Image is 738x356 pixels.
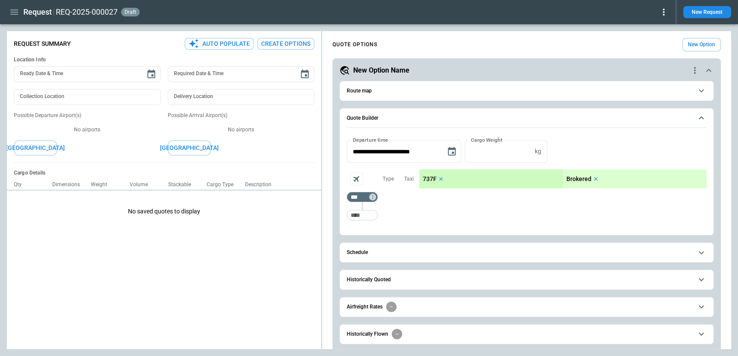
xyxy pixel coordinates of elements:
button: Quote Builder [347,108,706,128]
h5: New Option Name [353,66,409,75]
p: No airports [168,126,315,133]
div: scrollable content [419,169,706,188]
label: Departure time [353,136,388,143]
p: kg [535,148,541,155]
p: Stackable [168,181,198,188]
h6: Quote Builder [347,115,378,121]
button: New Option Namequote-option-actions [339,65,713,76]
h6: Historically Flown [347,331,388,337]
h6: Route map [347,88,372,94]
button: Airfreight Rates [347,297,706,317]
div: Quote Builder [347,140,706,225]
button: Choose date [143,66,160,83]
button: New Option [682,38,721,51]
button: Choose date, selected date is Oct 15, 2025 [443,143,460,160]
h6: Historically Quoted [347,277,391,283]
button: Historically Flown [347,324,706,344]
button: Auto Populate [185,38,254,50]
p: Taxi [404,175,414,183]
p: Request Summary [14,40,71,48]
button: Historically Quoted [347,270,706,289]
h4: QUOTE OPTIONS [332,43,377,47]
button: Schedule [347,243,706,262]
label: Cargo Weight [471,136,502,143]
p: No saved quotes to display [7,194,321,229]
p: Dimensions [52,181,87,188]
button: [GEOGRAPHIC_DATA] [14,140,57,156]
h2: REQ-2025-000027 [56,7,118,17]
button: [GEOGRAPHIC_DATA] [168,140,211,156]
h6: Schedule [347,250,368,255]
h6: Cargo Details [14,170,314,176]
p: Possible Departure Airport(s) [14,112,161,119]
button: New Request [683,6,731,18]
button: Choose date [296,66,313,83]
div: quote-option-actions [690,65,700,76]
h6: Airfreight Rates [347,304,383,310]
p: No airports [14,126,161,133]
p: Cargo Type [207,181,240,188]
p: Type [383,175,394,183]
p: Brokered [566,175,591,183]
p: Possible Arrival Airport(s) [168,112,315,119]
p: Volume [130,181,155,188]
p: Weight [91,181,114,188]
span: draft [123,9,138,15]
h1: Request [23,7,52,17]
div: Too short [347,210,378,220]
p: Description [245,181,278,188]
span: Aircraft selection [350,172,363,185]
div: Too short [347,192,378,202]
h6: Location Info [14,57,314,63]
p: 737F [423,175,437,183]
button: Route map [347,81,706,101]
button: Create Options [257,38,314,50]
p: Qty [14,181,29,188]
